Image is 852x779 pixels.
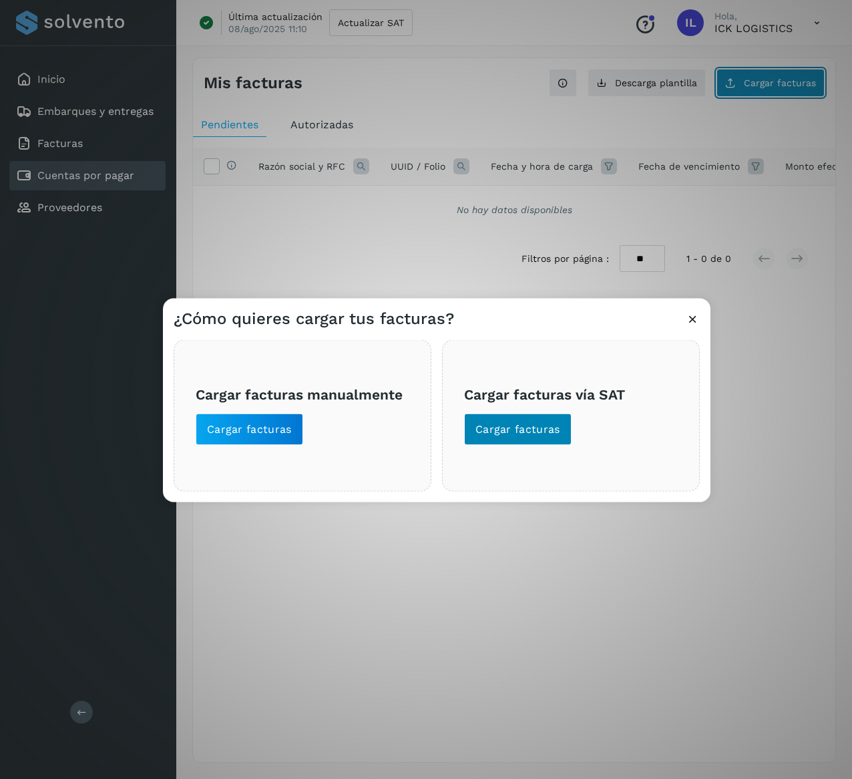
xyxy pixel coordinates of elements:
h3: Cargar facturas manualmente [196,385,409,402]
h3: ¿Cómo quieres cargar tus facturas? [174,309,454,329]
span: Cargar facturas [207,422,292,437]
button: Cargar facturas [464,414,572,446]
button: Cargar facturas [196,414,303,446]
span: Cargar facturas [475,422,560,437]
h3: Cargar facturas vía SAT [464,385,678,402]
